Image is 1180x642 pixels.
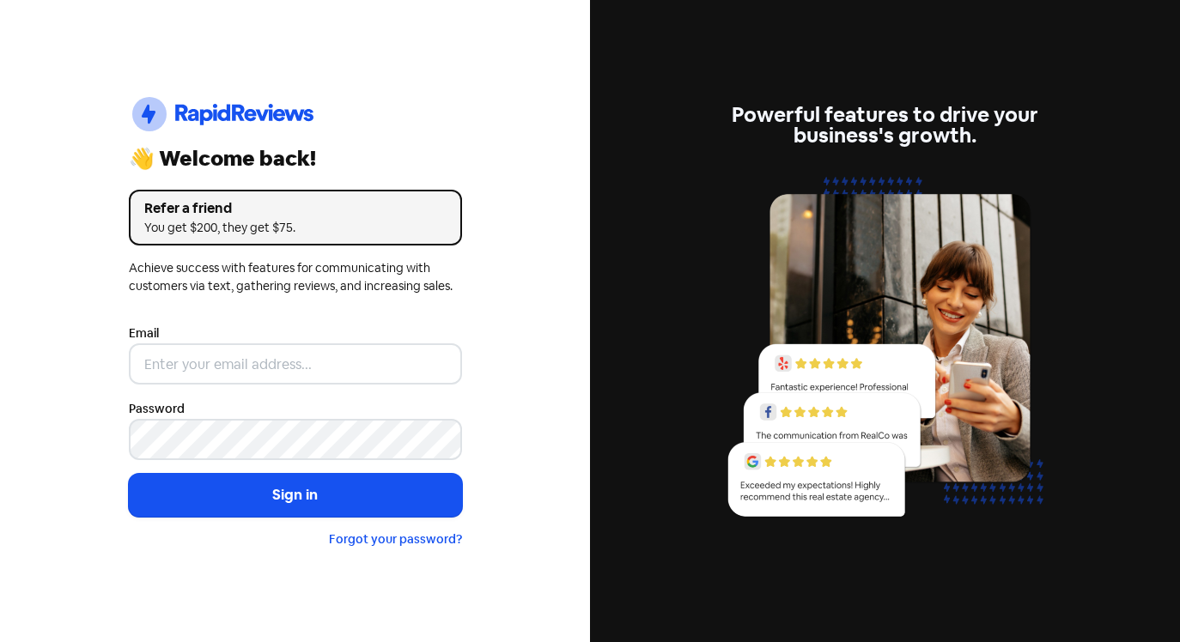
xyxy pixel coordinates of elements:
[329,531,462,547] a: Forgot your password?
[129,259,462,295] div: Achieve success with features for communicating with customers via text, gathering reviews, and i...
[144,198,447,219] div: Refer a friend
[144,219,447,237] div: You get $200, they get $75.
[129,148,462,169] div: 👋 Welcome back!
[719,167,1052,536] img: reviews
[129,400,185,418] label: Password
[129,324,159,342] label: Email
[719,105,1052,146] div: Powerful features to drive your business's growth.
[129,474,462,517] button: Sign in
[129,343,462,385] input: Enter your email address...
